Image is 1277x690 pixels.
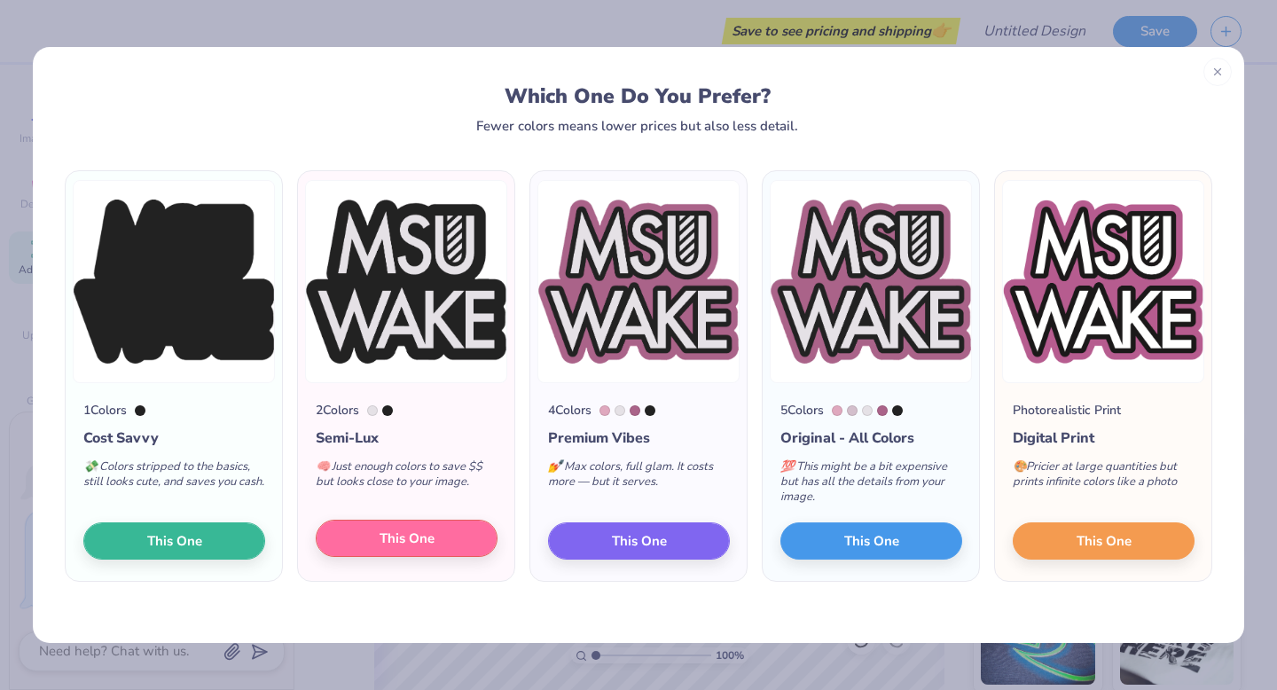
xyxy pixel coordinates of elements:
div: 663 C [367,405,378,416]
img: 2 color option [305,180,507,383]
div: 688 C [630,405,640,416]
div: Pricier at large quantities but prints infinite colors like a photo [1013,449,1195,507]
span: This One [1077,531,1132,552]
button: This One [83,522,265,560]
div: Semi-Lux [316,427,497,449]
span: 💅 [548,459,562,474]
button: This One [780,522,962,560]
div: 5 Colors [780,401,824,419]
div: This might be a bit expensive but has all the details from your image. [780,449,962,522]
div: 2 Colors [316,401,359,419]
div: Just enough colors to save $$ but looks close to your image. [316,449,497,507]
div: Fewer colors means lower prices but also less detail. [476,119,798,133]
img: 1 color option [73,180,275,383]
span: 💸 [83,459,98,474]
span: 💯 [780,459,795,474]
button: This One [1013,522,1195,560]
div: Max colors, full glam. It costs more — but it serves. [548,449,730,507]
div: Colors stripped to the basics, still looks cute, and saves you cash. [83,449,265,507]
div: Premium Vibes [548,427,730,449]
span: 🎨 [1013,459,1027,474]
div: 7430 C [832,405,842,416]
span: This One [844,531,899,552]
div: 7430 C [599,405,610,416]
div: Which One Do You Prefer? [82,84,1195,108]
div: 5165 C [847,405,858,416]
div: Neutral Black C [892,405,903,416]
img: 4 color option [537,180,740,383]
div: Neutral Black C [135,405,145,416]
div: 1 Colors [83,401,127,419]
div: Cost Savvy [83,427,265,449]
div: 688 C [877,405,888,416]
div: 663 C [615,405,625,416]
div: Neutral Black C [645,405,655,416]
span: This One [612,531,667,552]
img: Photorealistic preview [1002,180,1204,383]
div: 663 C [862,405,873,416]
button: This One [316,520,497,557]
span: This One [380,529,435,549]
div: Original - All Colors [780,427,962,449]
div: Photorealistic Print [1013,401,1121,419]
span: 🧠 [316,459,330,474]
span: This One [147,531,202,552]
div: 4 Colors [548,401,591,419]
button: This One [548,522,730,560]
img: 5 color option [770,180,972,383]
div: Digital Print [1013,427,1195,449]
div: Neutral Black C [382,405,393,416]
